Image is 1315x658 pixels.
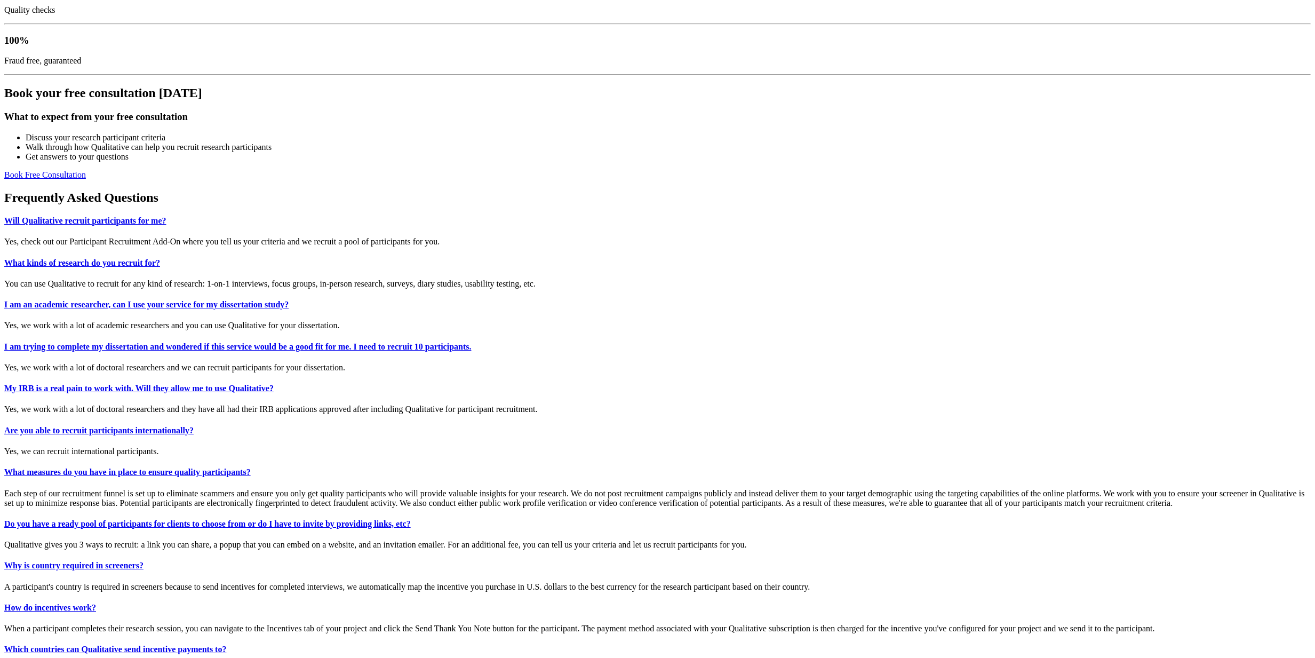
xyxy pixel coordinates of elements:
[4,216,166,225] a: Will Qualitative recruit participants for me?
[4,519,411,528] a: Do you have a ready pool of participants for clients to choose from or do I have to invite by pro...
[4,489,1311,508] div: Each step of our recruitment funnel is set up to eliminate scammers and ensure you only get quali...
[4,56,1311,66] p: Fraud free, guaranteed
[4,35,1311,46] h3: %
[4,405,1311,414] div: Yes, we work with a lot of doctoral researchers and they have all had their IRB applications appr...
[4,170,86,179] a: Book Free Consultation
[4,561,144,570] a: Why is country required in screeners?
[4,5,1311,15] p: Quality checks
[4,603,96,612] a: How do incentives work?
[4,35,19,46] span: 100
[26,152,1311,162] li: Get answers to your questions
[4,447,1311,456] div: Yes, we can recruit international participants.
[4,624,1311,633] div: When a participant completes their research session, you can navigate to the Incentives tab of yo...
[4,540,1311,550] div: Qualitative gives you 3 ways to recruit: a link you can share, a popup that you can embed on a we...
[4,279,1311,289] div: You can use Qualitative to recruit for any kind of research: 1-on-1 interviews, focus groups, in-...
[4,645,226,654] a: Which countries can Qualitative send incentive payments to?
[26,142,1311,152] li: Walk through how Qualitative can help you recruit research participants
[4,111,1311,123] h3: What to expect from your free consultation
[4,258,160,267] a: What kinds of research do you recruit for?
[4,300,289,309] a: I am an academic researcher, can I use your service for my dissertation study?
[4,321,1311,330] div: Yes, we work with a lot of academic researchers and you can use Qualitative for your dissertation.
[4,426,194,435] a: Are you able to recruit participants internationally?
[4,467,251,477] a: What measures do you have in place to ensure quality participants?
[4,582,1311,592] div: A participant's country is required in screeners because to send incentives for completed intervi...
[4,384,274,393] a: My IRB is a real pain to work with. Will they allow me to use Qualitative?
[26,133,1311,142] li: Discuss your research participant criteria
[4,342,471,351] a: I am trying to complete my dissertation and wondered if this service would be a good fit for me. ...
[4,191,1311,205] h2: Frequently Asked Questions
[4,363,1311,372] div: Yes, we work with a lot of doctoral researchers and we can recruit participants for your disserta...
[4,237,1311,247] div: Yes, check out our Participant Recruitment Add-On where you tell us your criteria and we recruit ...
[4,86,1311,100] h2: Book your free consultation [DATE]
